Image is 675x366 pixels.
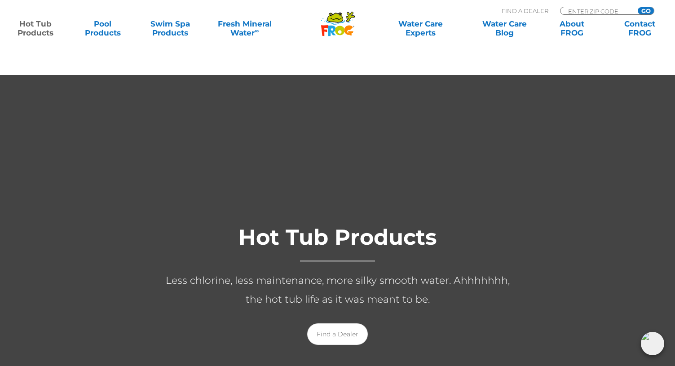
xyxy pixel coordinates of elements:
[76,19,129,37] a: PoolProducts
[9,19,62,37] a: Hot TubProducts
[378,19,463,37] a: Water CareExperts
[307,323,368,345] a: Find a Dealer
[641,332,664,355] img: openIcon
[613,19,666,37] a: ContactFROG
[158,225,517,262] h1: Hot Tub Products
[255,27,259,34] sup: ∞
[144,19,197,37] a: Swim SpaProducts
[546,19,598,37] a: AboutFROG
[638,7,654,14] input: GO
[212,19,277,37] a: Fresh MineralWater∞
[567,7,628,15] input: Zip Code Form
[478,19,531,37] a: Water CareBlog
[502,7,548,15] p: Find A Dealer
[158,271,517,309] p: Less chlorine, less maintenance, more silky smooth water. Ahhhhhhh, the hot tub life as it was me...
